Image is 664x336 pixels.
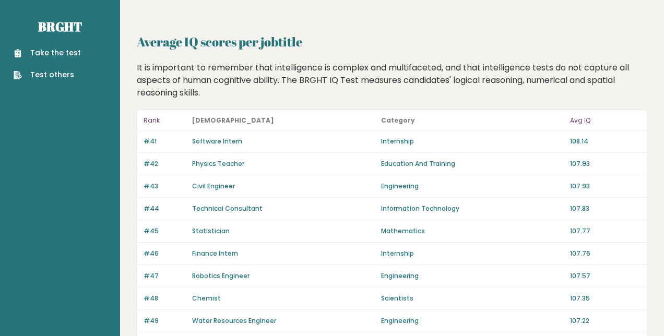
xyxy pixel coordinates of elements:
[192,116,274,125] b: [DEMOGRAPHIC_DATA]
[14,47,81,58] a: Take the test
[381,182,564,191] p: Engineering
[192,204,263,213] a: Technical Consultant
[570,271,641,281] p: 107.57
[570,316,641,326] p: 107.22
[570,294,641,303] p: 107.35
[381,226,564,236] p: Mathematics
[144,249,186,258] p: #46
[14,69,81,80] a: Test others
[381,137,564,146] p: Internship
[133,62,651,99] div: It is important to remember that intelligence is complex and multifaceted, and that intelligence ...
[144,204,186,213] p: #44
[570,182,641,191] p: 107.93
[144,271,186,281] p: #47
[137,32,647,51] h2: Average IQ scores per jobtitle
[144,294,186,303] p: #48
[192,249,238,258] a: Finance Intern
[192,182,235,190] a: Civil Engineer
[381,271,564,281] p: Engineering
[192,271,250,280] a: Robotics Engineer
[570,114,641,127] p: Avg IQ
[381,316,564,326] p: Engineering
[192,226,230,235] a: Statistician
[192,294,221,303] a: Chemist
[192,137,242,146] a: Software Intern
[570,204,641,213] p: 107.83
[144,159,186,169] p: #42
[381,249,564,258] p: Internship
[192,316,276,325] a: Water Resources Engineer
[192,159,244,168] a: Physics Teacher
[381,204,564,213] p: Information Technology
[38,18,82,35] a: Brght
[381,116,415,125] b: Category
[381,294,564,303] p: Scientists
[570,249,641,258] p: 107.76
[144,182,186,191] p: #43
[570,226,641,236] p: 107.77
[570,137,641,146] p: 108.14
[570,159,641,169] p: 107.93
[144,226,186,236] p: #45
[144,137,186,146] p: #41
[381,159,564,169] p: Education And Training
[144,114,186,127] p: Rank
[144,316,186,326] p: #49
